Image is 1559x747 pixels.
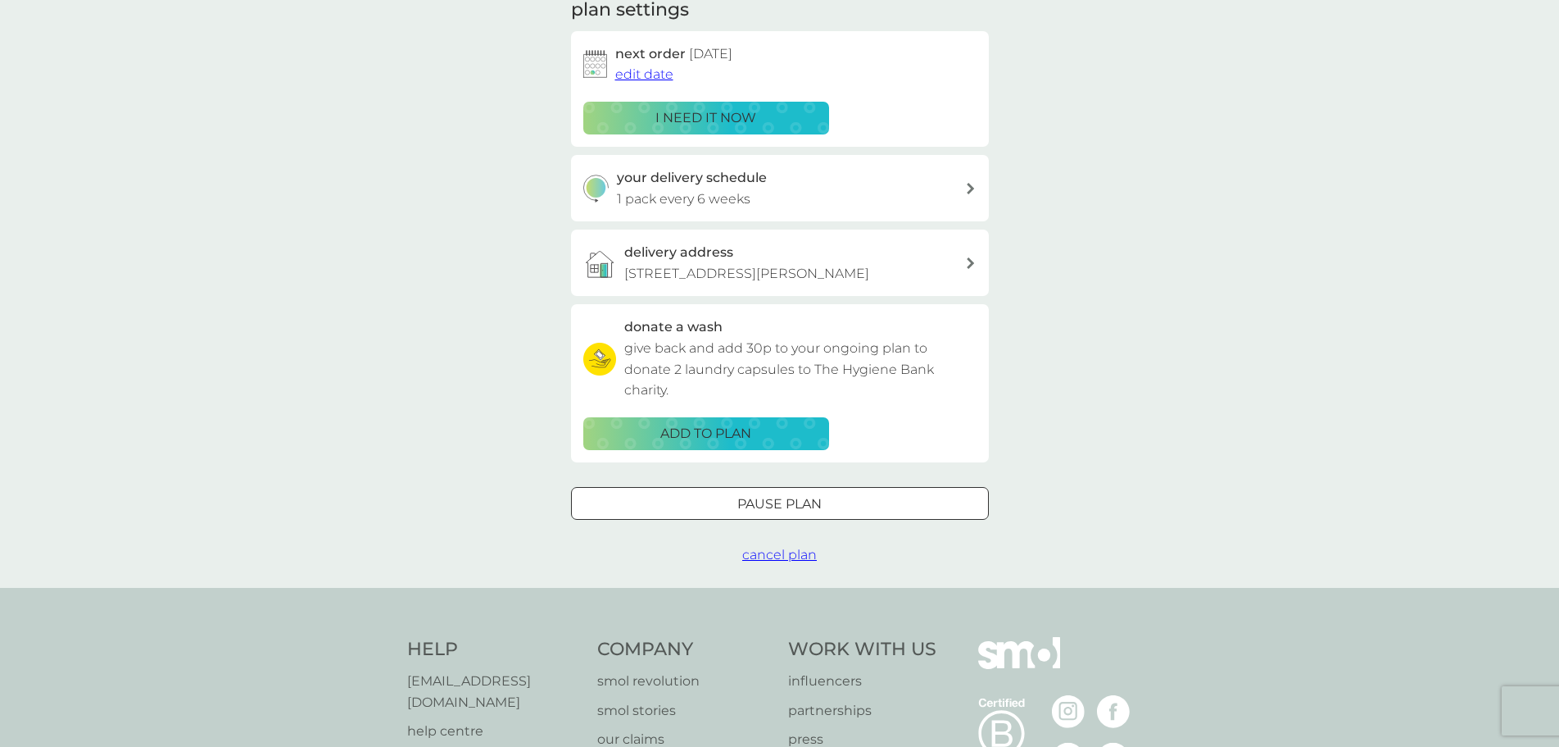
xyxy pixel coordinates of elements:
p: ADD TO PLAN [660,423,751,444]
a: [EMAIL_ADDRESS][DOMAIN_NAME] [407,671,582,713]
img: smol [978,637,1060,693]
h3: your delivery schedule [617,167,767,189]
img: visit the smol Instagram page [1052,695,1085,728]
img: visit the smol Facebook page [1097,695,1130,728]
h3: delivery address [624,242,733,263]
h4: Company [597,637,772,663]
a: influencers [788,671,936,692]
a: smol stories [597,700,772,722]
button: i need it now [583,102,829,134]
p: Pause plan [737,494,822,515]
a: smol revolution [597,671,772,692]
button: your delivery schedule1 pack every 6 weeks [571,155,989,221]
a: help centre [407,721,582,742]
button: ADD TO PLAN [583,417,829,450]
span: edit date [615,66,673,82]
button: edit date [615,64,673,85]
p: give back and add 30p to your ongoing plan to donate 2 laundry capsules to The Hygiene Bank charity. [624,338,977,401]
button: Pause plan [571,487,989,520]
a: delivery address[STREET_ADDRESS][PERSON_NAME] [571,230,989,296]
h4: Help [407,637,582,663]
p: [STREET_ADDRESS][PERSON_NAME] [624,263,869,285]
span: cancel plan [742,547,817,563]
p: i need it now [655,107,756,129]
button: cancel plan [742,544,817,566]
a: partnerships [788,700,936,722]
h3: donate a wash [624,317,723,338]
h4: Work With Us [788,637,936,663]
h2: next order [615,43,732,65]
p: 1 pack every 6 weeks [617,189,750,210]
span: [DATE] [689,46,732,61]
